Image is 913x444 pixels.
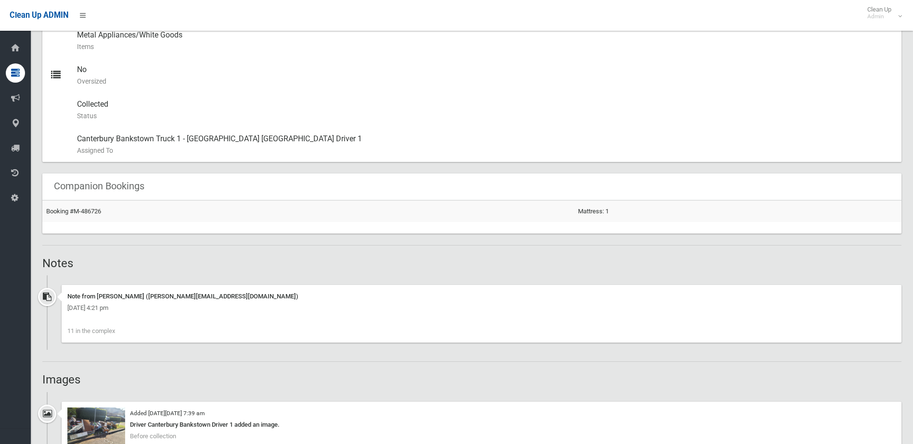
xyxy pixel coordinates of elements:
[77,127,894,162] div: Canterbury Bankstown Truck 1 - [GEOGRAPHIC_DATA] [GEOGRAPHIC_DATA] Driver 1
[10,11,68,20] span: Clean Up ADMIN
[77,110,894,122] small: Status
[574,200,901,222] td: Mattress: 1
[42,177,156,196] header: Companion Bookings
[67,419,896,431] div: Driver Canterbury Bankstown Driver 1 added an image.
[77,58,894,93] div: No
[130,410,205,417] small: Added [DATE][DATE] 7:39 am
[67,291,896,302] div: Note from [PERSON_NAME] ([PERSON_NAME][EMAIL_ADDRESS][DOMAIN_NAME])
[67,302,896,314] div: [DATE] 4:21 pm
[77,93,894,127] div: Collected
[867,13,891,20] small: Admin
[77,75,894,87] small: Oversized
[42,373,901,386] h2: Images
[67,327,115,334] span: 11 in the complex
[42,257,901,270] h2: Notes
[862,6,901,20] span: Clean Up
[130,432,176,440] span: Before collection
[46,208,101,215] a: Booking #M-486726
[77,41,894,52] small: Items
[77,145,894,156] small: Assigned To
